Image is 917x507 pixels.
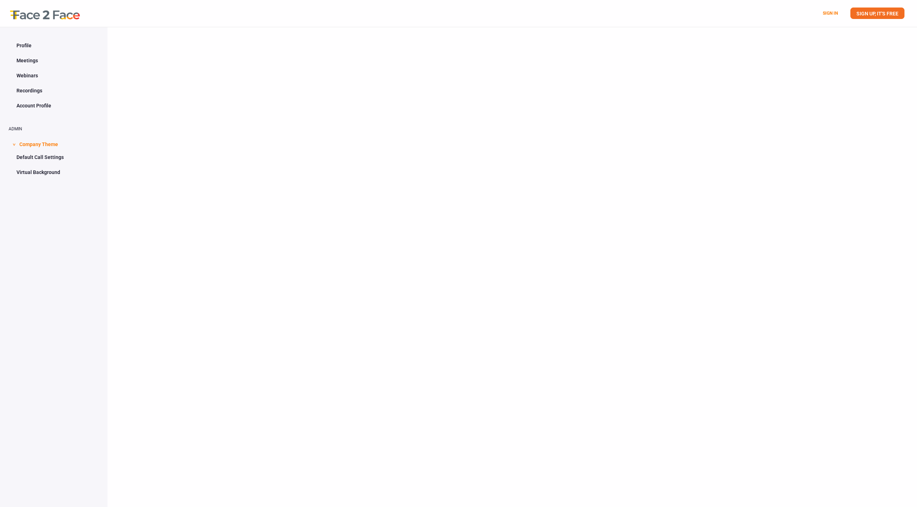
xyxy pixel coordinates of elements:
a: SIGN IN [823,11,838,16]
a: Webinars [9,69,99,82]
a: Default Call Settings [9,150,99,164]
a: Meetings [9,54,99,67]
span: > [10,143,18,146]
a: Profile [9,39,99,52]
a: Account Profile [9,99,99,112]
a: Recordings [9,84,99,97]
span: Company Theme [19,137,58,150]
a: Virtual Background [9,165,99,179]
a: SIGN UP, IT'S FREE [850,8,904,19]
h2: ADMIN [9,127,99,131]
